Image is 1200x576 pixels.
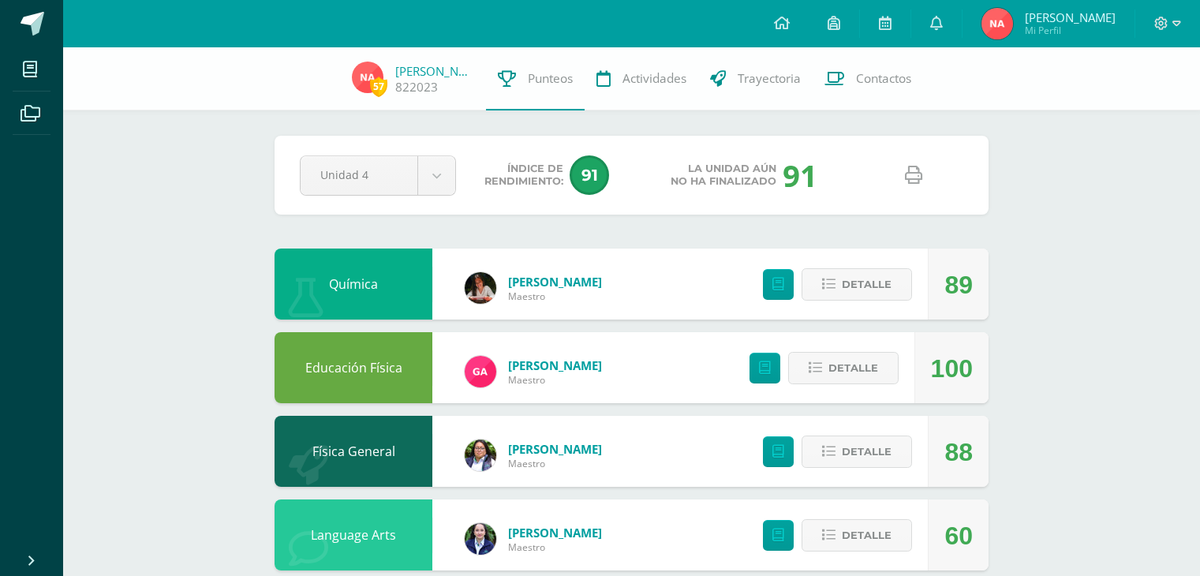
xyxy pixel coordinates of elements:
span: Índice de Rendimiento: [484,163,563,188]
span: La unidad aún no ha finalizado [671,163,776,188]
span: Maestro [508,290,602,303]
span: 91 [570,155,609,195]
a: [PERSON_NAME] [395,63,474,79]
img: 0ac9d75e23195b8130b76dc0199bf59e.png [981,8,1013,39]
button: Detalle [802,268,912,301]
img: 8bdaf5dda11d7a15ab02b5028acf736c.png [465,356,496,387]
button: Detalle [802,519,912,552]
a: Actividades [585,47,698,110]
div: Language Arts [275,499,432,570]
span: Mi Perfil [1025,24,1116,37]
span: Punteos [528,70,573,87]
button: Detalle [788,352,899,384]
div: 91 [783,155,817,196]
img: 8cc4a9626247cd43eb92cada0100e39f.png [465,523,496,555]
a: Contactos [813,47,923,110]
span: Detalle [842,437,892,466]
div: 89 [944,249,973,320]
div: 100 [931,333,973,404]
a: [PERSON_NAME] [508,441,602,457]
span: Detalle [842,270,892,299]
div: Educación Física [275,332,432,403]
span: Contactos [856,70,911,87]
span: [PERSON_NAME] [1025,9,1116,25]
button: Detalle [802,436,912,468]
a: Unidad 4 [301,156,455,195]
a: [PERSON_NAME] [508,357,602,373]
span: Maestro [508,457,602,470]
span: Detalle [828,353,878,383]
span: Detalle [842,521,892,550]
a: [PERSON_NAME] [508,274,602,290]
a: Trayectoria [698,47,813,110]
img: 76d4a3eab4bf159cc44ca1c77ade1b16.png [465,272,496,304]
a: Punteos [486,47,585,110]
span: Unidad 4 [320,156,398,193]
div: 88 [944,417,973,488]
img: 0ac9d75e23195b8130b76dc0199bf59e.png [352,62,383,93]
img: c7456b1c7483b5bc980471181b9518ab.png [465,439,496,471]
span: Trayectoria [738,70,801,87]
span: 57 [370,77,387,96]
a: 822023 [395,79,438,95]
div: Química [275,249,432,320]
a: [PERSON_NAME] [508,525,602,540]
span: Actividades [622,70,686,87]
span: Maestro [508,373,602,387]
div: Física General [275,416,432,487]
div: 60 [944,500,973,571]
span: Maestro [508,540,602,554]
